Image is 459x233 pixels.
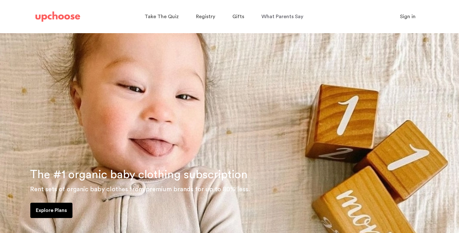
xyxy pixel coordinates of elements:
[232,14,244,19] span: Gifts
[196,14,215,19] span: Registry
[392,10,424,23] button: Sign in
[232,11,246,23] a: Gifts
[35,11,80,22] img: UpChoose
[30,203,72,218] a: Explore Plans
[30,169,248,180] span: The #1 organic baby clothing subscription
[196,11,217,23] a: Registry
[35,10,80,23] a: UpChoose
[400,14,416,19] span: Sign in
[261,11,305,23] a: What Parents Say
[145,14,179,19] span: Take The Quiz
[261,14,303,19] span: What Parents Say
[36,207,67,214] p: Explore Plans
[145,11,181,23] a: Take The Quiz
[30,184,452,194] p: Rent sets of organic baby clothes from premium brands for up to 80% less.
